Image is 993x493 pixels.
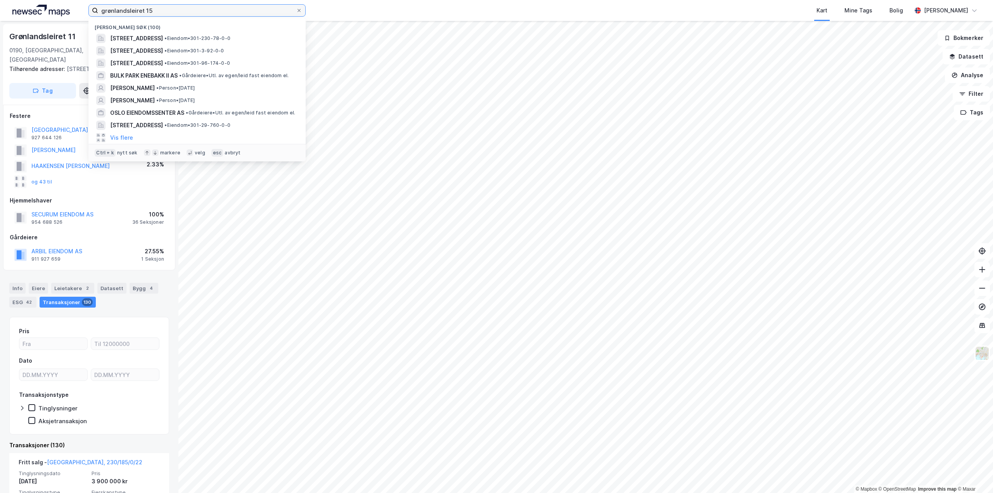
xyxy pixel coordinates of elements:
[117,150,138,156] div: nytt søk
[110,121,163,130] span: [STREET_ADDRESS]
[879,486,916,492] a: OpenStreetMap
[141,256,164,262] div: 1 Seksjon
[95,149,116,157] div: Ctrl + k
[19,458,142,470] div: Fritt salg -
[9,297,36,308] div: ESG
[88,18,306,32] div: [PERSON_NAME] søk (100)
[211,149,223,157] div: esc
[24,298,33,306] div: 42
[164,48,224,54] span: Eiendom • 301-3-92-0-0
[156,85,159,91] span: •
[9,30,77,43] div: Grønlandsleiret 11
[10,111,169,121] div: Festere
[164,35,167,41] span: •
[29,283,48,294] div: Eiere
[19,390,69,400] div: Transaksjonstype
[97,283,126,294] div: Datasett
[31,256,61,262] div: 911 927 659
[186,110,188,116] span: •
[924,6,968,15] div: [PERSON_NAME]
[31,135,62,141] div: 927 644 126
[141,247,164,256] div: 27.55%
[91,338,159,349] input: Til 12000000
[19,338,87,349] input: Fra
[110,96,155,105] span: [PERSON_NAME]
[943,49,990,64] button: Datasett
[9,46,107,64] div: 0190, [GEOGRAPHIC_DATA], [GEOGRAPHIC_DATA]
[31,219,62,225] div: 954 688 526
[938,30,990,46] button: Bokmerker
[83,284,91,292] div: 2
[9,441,169,450] div: Transaksjoner (130)
[954,105,990,120] button: Tags
[51,283,94,294] div: Leietakere
[164,122,230,128] span: Eiendom • 301-29-760-0-0
[19,470,87,477] span: Tinglysningsdato
[975,346,990,361] img: Z
[38,417,87,425] div: Aksjetransaksjon
[817,6,827,15] div: Kart
[110,46,163,55] span: [STREET_ADDRESS]
[156,85,195,91] span: Person • [DATE]
[130,283,158,294] div: Bygg
[918,486,957,492] a: Improve this map
[19,477,87,486] div: [DATE]
[164,122,167,128] span: •
[110,83,155,93] span: [PERSON_NAME]
[132,219,164,225] div: 36 Seksjoner
[110,133,133,142] button: Vis flere
[110,34,163,43] span: [STREET_ADDRESS]
[953,86,990,102] button: Filter
[12,5,70,16] img: logo.a4113a55bc3d86da70a041830d287a7e.svg
[110,108,184,118] span: OSLO EIENDOMSSENTER AS
[92,477,160,486] div: 3 900 000 kr
[10,233,169,242] div: Gårdeiere
[9,66,67,72] span: Tilhørende adresser:
[844,6,872,15] div: Mine Tags
[82,298,93,306] div: 130
[164,60,230,66] span: Eiendom • 301-96-174-0-0
[156,97,159,103] span: •
[160,150,180,156] div: markere
[98,5,296,16] input: Søk på adresse, matrikkel, gårdeiere, leietakere eller personer
[38,405,78,412] div: Tinglysninger
[164,60,167,66] span: •
[179,73,182,78] span: •
[19,356,32,365] div: Dato
[91,369,159,381] input: DD.MM.YYYY
[195,150,205,156] div: velg
[945,67,990,83] button: Analyse
[147,160,164,169] div: 2.33%
[9,283,26,294] div: Info
[856,486,877,492] a: Mapbox
[132,210,164,219] div: 100%
[92,470,160,477] span: Pris
[110,59,163,68] span: [STREET_ADDRESS]
[164,48,167,54] span: •
[179,73,289,79] span: Gårdeiere • Utl. av egen/leid fast eiendom el.
[156,97,195,104] span: Person • [DATE]
[954,456,993,493] iframe: Chat Widget
[110,71,178,80] span: BULK PARK ENEBAKK II AS
[889,6,903,15] div: Bolig
[40,297,96,308] div: Transaksjoner
[9,83,76,99] button: Tag
[225,150,240,156] div: avbryt
[147,284,155,292] div: 4
[164,35,230,42] span: Eiendom • 301-230-78-0-0
[19,369,87,381] input: DD.MM.YYYY
[10,196,169,205] div: Hjemmelshaver
[47,459,142,465] a: [GEOGRAPHIC_DATA], 230/185/0/22
[19,327,29,336] div: Pris
[9,64,163,74] div: [STREET_ADDRESS]
[186,110,295,116] span: Gårdeiere • Utl. av egen/leid fast eiendom el.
